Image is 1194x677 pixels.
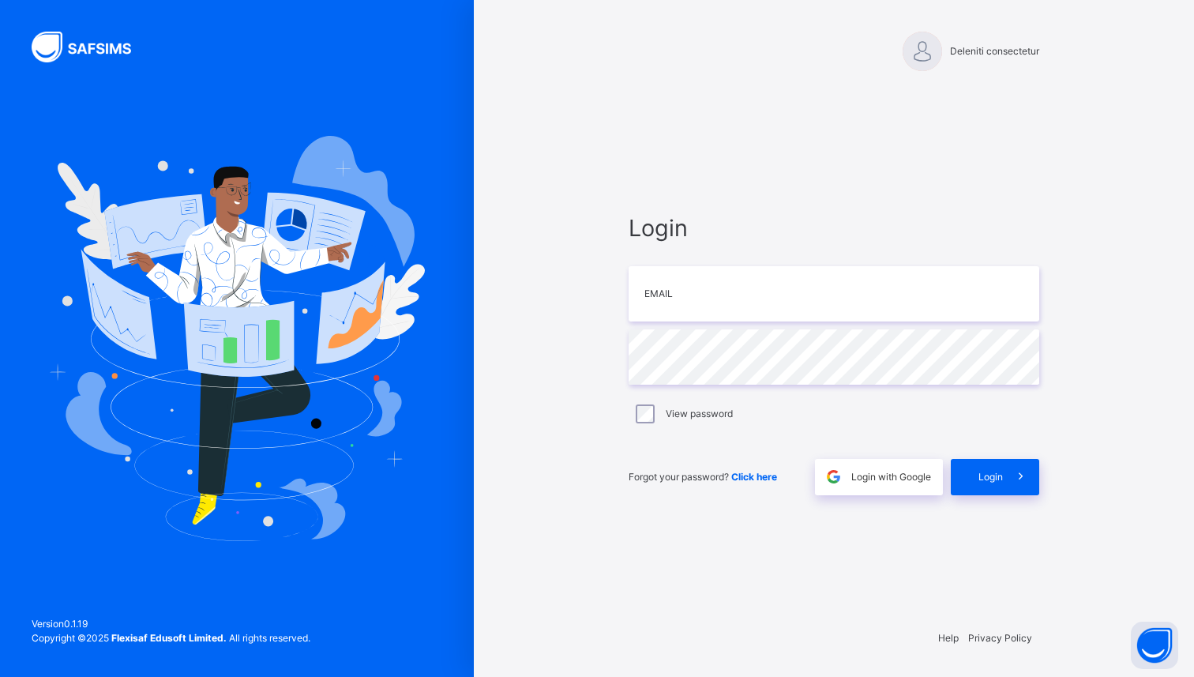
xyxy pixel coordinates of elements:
img: Hero Image [49,136,425,540]
button: Open asap [1131,622,1178,669]
span: Login [629,211,1039,245]
span: Deleniti consectetur [950,44,1039,58]
label: View password [666,407,733,421]
a: Help [938,632,959,644]
a: Click here [731,471,777,483]
strong: Flexisaf Edusoft Limited. [111,632,227,644]
a: Privacy Policy [968,632,1032,644]
span: Login with Google [851,470,931,484]
span: Version 0.1.19 [32,617,310,631]
img: google.396cfc9801f0270233282035f929180a.svg [824,468,843,486]
span: Login [978,470,1003,484]
span: Copyright © 2025 All rights reserved. [32,632,310,644]
span: Forgot your password? [629,471,777,483]
img: SAFSIMS Logo [32,32,150,62]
